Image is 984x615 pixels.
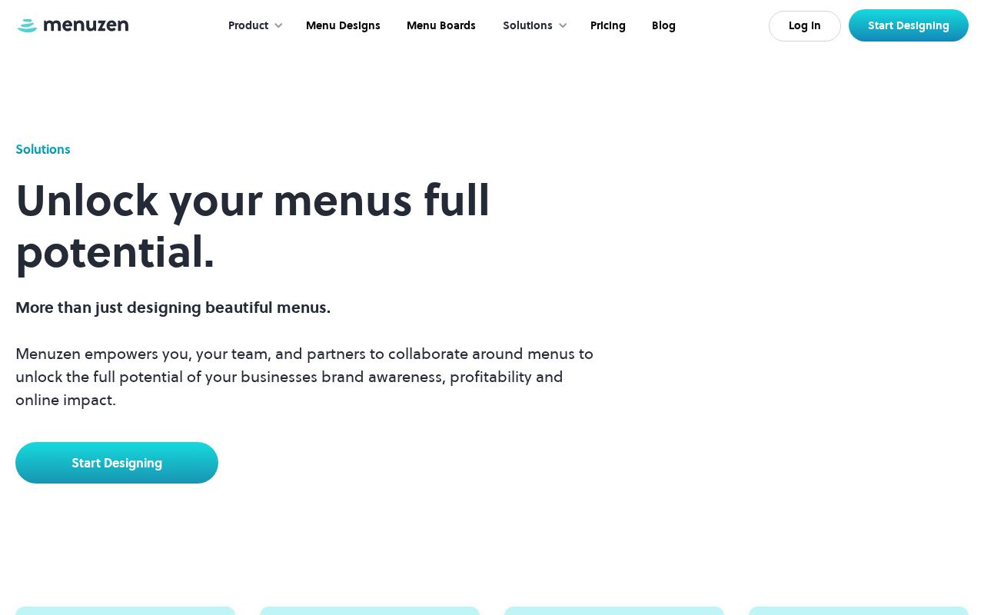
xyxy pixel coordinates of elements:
a: Log In [769,11,841,42]
a: Menu Boards [392,2,487,50]
div: Solutions [487,2,576,50]
a: Menu Designs [291,2,392,50]
div: Solutions [15,140,71,158]
div: Solutions [503,18,553,35]
p: Menuzen empowers you, your team, and partners to collaborate around menus to unlock the full pote... [15,296,606,411]
a: Blog [637,2,687,50]
div: Product [228,18,268,35]
span: More than just designing beautiful menus. [15,297,331,318]
h1: Unlock your menus full potential. [15,175,606,278]
a: Start Designing [15,442,218,484]
a: Start Designing [849,9,969,42]
div: Product [213,2,291,50]
a: Pricing [576,2,637,50]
